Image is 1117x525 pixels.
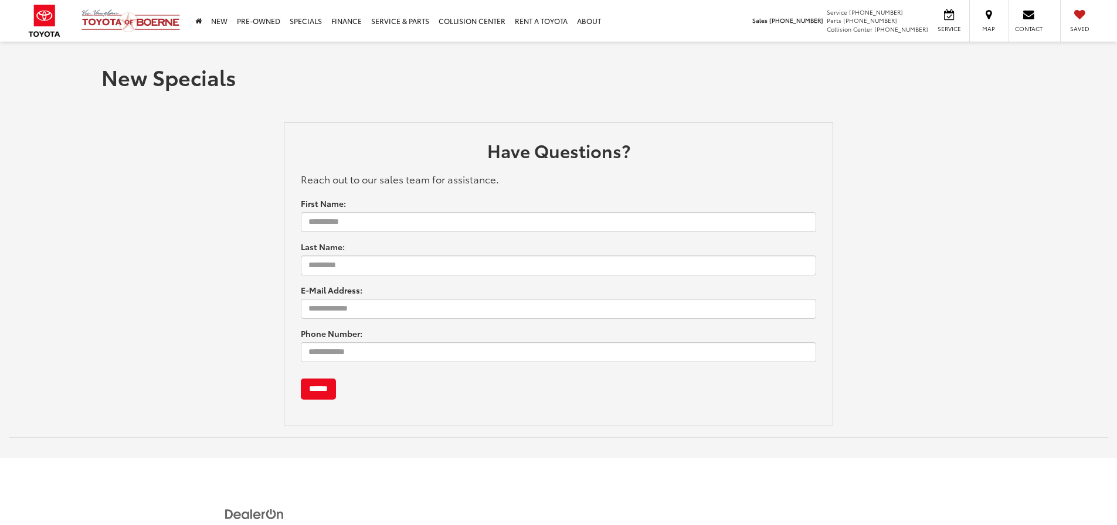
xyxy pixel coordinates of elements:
span: [PHONE_NUMBER] [769,16,823,25]
span: Parts [827,16,841,25]
span: Service [827,8,847,16]
h2: Have Questions? [301,141,817,166]
span: Sales [752,16,768,25]
span: Saved [1067,25,1092,33]
label: Phone Number: [301,328,362,339]
span: [PHONE_NUMBER] [849,8,903,16]
label: First Name: [301,197,346,209]
span: Service [936,25,962,33]
img: Vic Vaughan Toyota of Boerne [81,9,181,33]
a: DealerOn [225,507,284,519]
span: Contact [1015,25,1043,33]
h1: New Specials [101,65,1016,88]
img: DealerOn [225,508,284,521]
label: E-Mail Address: [301,284,362,296]
p: Reach out to our sales team for assistance. [301,172,817,186]
span: [PHONE_NUMBER] [874,25,928,33]
span: Map [976,25,1001,33]
label: Last Name: [301,241,345,253]
span: Collision Center [827,25,872,33]
span: [PHONE_NUMBER] [843,16,897,25]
